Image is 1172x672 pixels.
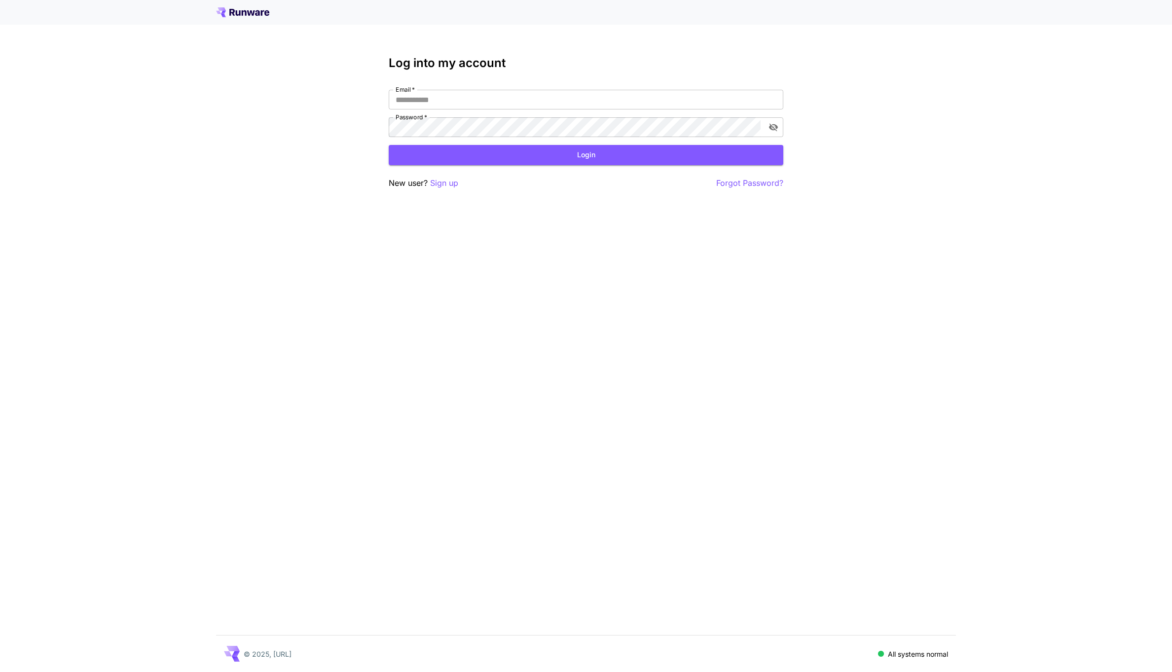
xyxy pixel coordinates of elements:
button: Login [389,145,783,165]
button: toggle password visibility [765,118,782,136]
p: New user? [389,177,458,189]
label: Email [396,85,415,94]
p: © 2025, [URL] [244,649,292,659]
label: Password [396,113,427,121]
p: All systems normal [888,649,948,659]
button: Sign up [430,177,458,189]
h3: Log into my account [389,56,783,70]
button: Forgot Password? [716,177,783,189]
